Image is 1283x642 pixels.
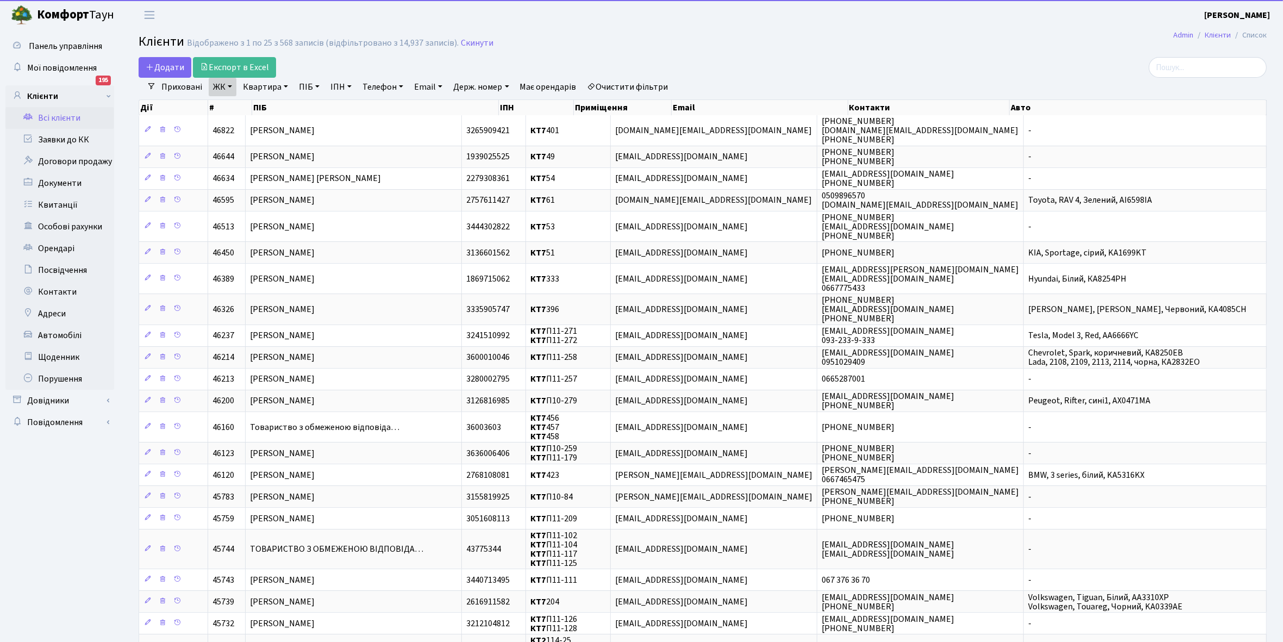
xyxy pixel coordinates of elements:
span: - [1028,544,1031,556]
span: 456 457 458 [530,412,559,442]
a: Щоденник [5,346,114,368]
span: - [1028,124,1031,136]
span: 3636006406 [466,447,510,459]
span: [PHONE_NUMBER] [EMAIL_ADDRESS][DOMAIN_NAME] [PHONE_NUMBER] [822,211,954,242]
a: Особові рахунки [5,216,114,238]
span: [EMAIL_ADDRESS][DOMAIN_NAME] [615,352,748,364]
nav: breadcrumb [1157,24,1283,47]
a: Повідомлення [5,412,114,433]
b: КТ7 [530,221,546,233]
span: 3335905747 [466,303,510,315]
span: [PERSON_NAME] [250,574,315,586]
a: Держ. номер [449,78,513,96]
b: КТ7 [530,539,546,551]
span: 3440713495 [466,574,510,586]
span: [EMAIL_ADDRESS][DOMAIN_NAME] [PHONE_NUMBER] [822,613,954,634]
a: Посвідчення [5,259,114,281]
b: КТ7 [530,334,546,346]
span: 3136601562 [466,247,510,259]
th: ІПН [499,100,574,115]
a: Контакти [5,281,114,303]
li: Список [1231,29,1267,41]
span: [PERSON_NAME] [250,618,315,629]
span: [EMAIL_ADDRESS][DOMAIN_NAME] [615,273,748,285]
b: [PERSON_NAME] [1204,9,1270,21]
span: 3600010046 [466,352,510,364]
span: 3280002795 [466,373,510,385]
span: П11-258 [530,352,577,364]
span: - [1028,574,1031,586]
span: 54 [530,173,555,185]
span: Панель управління [29,40,102,52]
span: 46595 [212,195,234,207]
b: КТ7 [530,173,546,185]
span: П11-111 [530,574,577,586]
span: 49 [530,151,555,163]
span: [PERSON_NAME] [250,151,315,163]
span: Chevrolet, Spark, коричневий, КА8250ЕВ Lada, 2108, 2109, 2113, 2114, чорна, КА2832ЕО [1028,347,1200,368]
span: 46822 [212,124,234,136]
span: 46513 [212,221,234,233]
span: 3241510992 [466,330,510,342]
span: 3051608113 [466,513,510,525]
span: Volkswagen, Tiguan, Білий, AA3310XP Volkswagen, Touareg, Чорний, KA0339AE [1028,591,1182,613]
span: [PERSON_NAME][EMAIL_ADDRESS][DOMAIN_NAME] [615,491,812,503]
span: [PERSON_NAME][EMAIL_ADDRESS][DOMAIN_NAME] 0667465475 [822,464,1019,485]
a: Панель управління [5,35,114,57]
a: Клієнти [1205,29,1231,41]
span: BMW, 3 series, білий, KA5316KX [1028,469,1144,481]
span: 51 [530,247,555,259]
a: Порушення [5,368,114,390]
a: Мої повідомлення195 [5,57,114,79]
span: [EMAIL_ADDRESS][DOMAIN_NAME] [PHONE_NUMBER] [822,591,954,613]
span: [PERSON_NAME] [250,195,315,207]
th: Авто [1010,100,1267,115]
span: [PERSON_NAME] [250,447,315,459]
b: КТ7 [530,421,546,433]
span: П11-257 [530,373,577,385]
span: Клієнти [139,32,184,51]
a: [PERSON_NAME] [1204,9,1270,22]
span: - [1028,173,1031,185]
b: КТ7 [530,622,546,634]
b: КТ7 [530,325,546,337]
span: [EMAIL_ADDRESS][DOMAIN_NAME] [615,247,748,259]
span: [PERSON_NAME] [250,513,315,525]
span: 2279308361 [466,173,510,185]
a: Додати [139,57,191,78]
span: 3155819925 [466,491,510,503]
span: - [1028,221,1031,233]
span: 3265909421 [466,124,510,136]
a: Довідники [5,390,114,412]
span: [PHONE_NUMBER] [822,513,894,525]
span: - [1028,513,1031,525]
b: КТ7 [530,431,546,442]
span: [EMAIL_ADDRESS][DOMAIN_NAME] 0951029409 [822,347,954,368]
span: KIA, Sportage, сірий, KA1699KT [1028,247,1147,259]
span: Товариство з обмеженою відповіда… [250,421,399,433]
b: КТ7 [530,548,546,560]
button: Переключити навігацію [136,6,163,24]
span: Peugeot, Rifter, сині1, АХ0471МА [1028,395,1150,407]
b: КТ7 [530,273,546,285]
span: [PERSON_NAME] [250,373,315,385]
b: КТ7 [530,613,546,625]
span: 396 [530,303,559,315]
a: Квитанції [5,194,114,216]
span: 46634 [212,173,234,185]
span: [PERSON_NAME], [PERSON_NAME], Червоний, КА4085СН [1028,303,1247,315]
b: КТ7 [530,303,546,315]
span: П10-259 П11-179 [530,442,577,464]
a: Приховані [157,78,206,96]
a: Клієнти [5,85,114,107]
span: [PHONE_NUMBER] [822,421,894,433]
b: КТ7 [530,412,546,424]
span: Hyundai, Білий, КА8254РН [1028,273,1126,285]
b: КТ7 [530,352,546,364]
th: # [208,100,252,115]
span: П10-84 [530,491,573,503]
span: [PERSON_NAME][EMAIL_ADDRESS][DOMAIN_NAME] [615,469,812,481]
span: [PERSON_NAME] [250,469,315,481]
span: [PERSON_NAME] [250,491,315,503]
span: [PERSON_NAME][EMAIL_ADDRESS][DOMAIN_NAME] [PHONE_NUMBER] [822,486,1019,507]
